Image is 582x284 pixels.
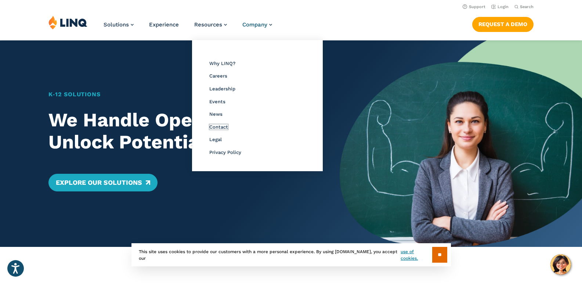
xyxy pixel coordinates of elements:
[48,109,316,153] h2: We Handle Operations. You Unlock Potential.
[209,86,235,91] a: Leadership
[104,21,134,28] a: Solutions
[550,254,571,275] button: Hello, have a question? Let’s chat.
[242,21,272,28] a: Company
[514,4,534,10] button: Open Search Bar
[209,111,223,117] a: News
[209,124,228,130] a: Contact
[104,21,129,28] span: Solutions
[48,90,316,99] h1: K‑12 Solutions
[104,15,272,40] nav: Primary Navigation
[209,137,222,142] a: Legal
[463,4,485,9] a: Support
[491,4,509,9] a: Login
[242,21,267,28] span: Company
[209,73,227,79] a: Careers
[472,15,534,32] nav: Button Navigation
[340,40,582,247] img: Home Banner
[48,15,87,29] img: LINQ | K‑12 Software
[194,21,227,28] a: Resources
[209,61,235,66] a: Why LINQ?
[472,17,534,32] a: Request a Demo
[209,99,225,104] a: Events
[520,4,534,9] span: Search
[48,174,158,191] a: Explore Our Solutions
[131,243,451,266] div: This site uses cookies to provide our customers with a more personal experience. By using [DOMAIN...
[194,21,222,28] span: Resources
[209,150,241,155] a: Privacy Policy
[401,248,432,262] a: use of cookies.
[149,21,179,28] a: Experience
